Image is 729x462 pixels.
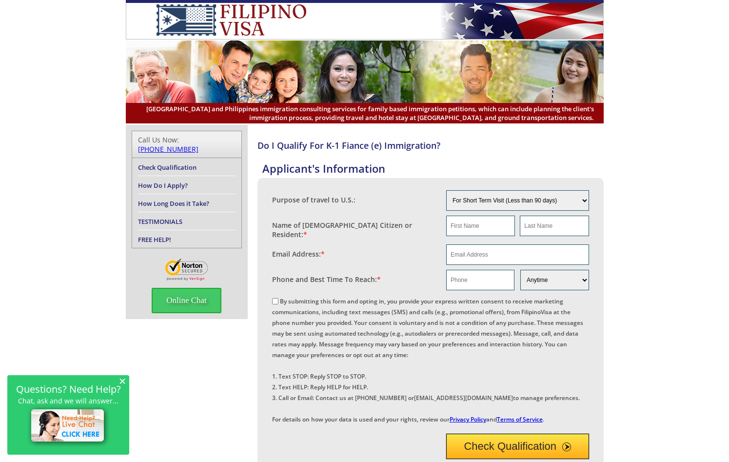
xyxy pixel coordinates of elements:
button: Check Qualification [446,434,589,459]
input: Last Name [520,216,589,236]
select: Phone and Best Reach Time are required. [520,270,589,290]
span: × [119,377,126,385]
input: Phone [446,270,514,290]
input: Email Address [446,244,589,265]
a: How Do I Apply? [138,181,188,190]
h4: Do I Qualify For K-1 Fiance (e) Immigration? [257,140,604,151]
a: Terms of Service [497,415,543,423]
label: By submitting this form and opting in, you provide your express written consent to receive market... [272,297,583,423]
label: Name of [DEMOGRAPHIC_DATA] Citizen or Resident: [272,221,437,239]
a: FREE HELP! [138,235,171,244]
label: Phone and Best Time To Reach: [272,275,381,284]
label: Email Address: [272,249,325,259]
label: Purpose of travel to U.S.: [272,195,355,204]
p: Chat, ask and we will answer... [12,397,124,405]
h2: Questions? Need Help? [12,385,124,393]
h4: Applicant's Information [262,161,604,176]
div: Call Us Now: [138,135,236,154]
a: TESTIMONIALS [138,217,182,226]
a: [PHONE_NUMBER] [138,144,198,154]
a: Privacy Policy [450,415,486,423]
input: By submitting this form and opting in, you provide your express written consent to receive market... [272,298,278,304]
span: Online Chat [152,288,221,313]
img: live-chat-icon.png [27,405,110,448]
span: [GEOGRAPHIC_DATA] and Philippines immigration consulting services for family based immigration pe... [136,104,594,122]
a: Check Qualification [138,163,197,172]
a: How Long Does it Take? [138,199,209,208]
input: First Name [446,216,515,236]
